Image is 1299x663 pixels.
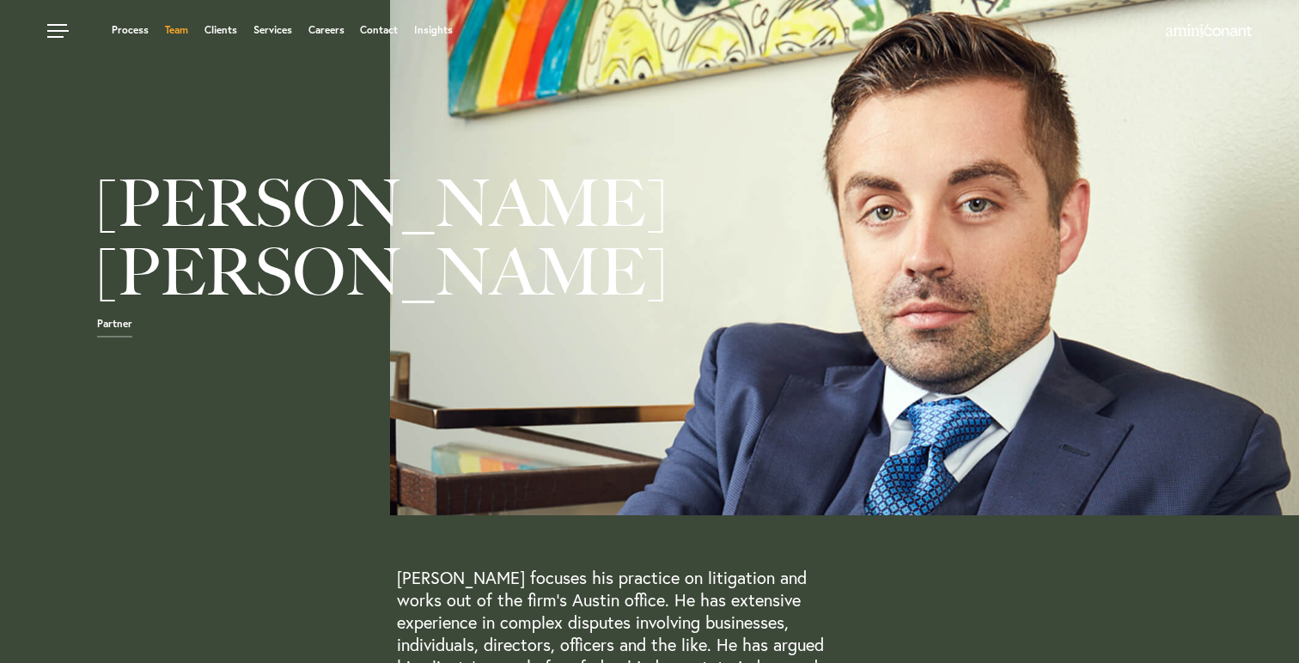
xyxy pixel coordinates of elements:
span: Partner [97,319,132,338]
a: Contact [360,25,398,35]
a: Insights [414,25,453,35]
a: Process [112,25,149,35]
a: Clients [204,25,237,35]
a: Careers [308,25,345,35]
a: Services [253,25,292,35]
a: Team [165,25,188,35]
img: Amini & Conant [1166,24,1252,38]
a: Home [1166,25,1252,39]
